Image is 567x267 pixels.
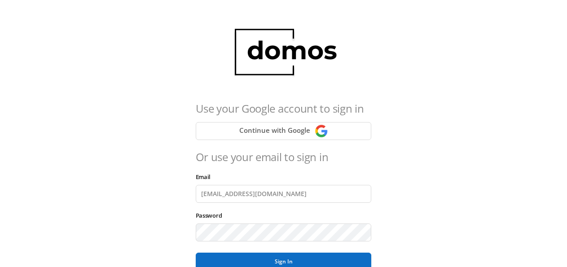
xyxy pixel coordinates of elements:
[225,18,342,87] img: domos
[196,185,372,203] input: Email
[196,149,372,165] h4: Or use your email to sign in
[315,124,328,138] img: Continue with Google
[196,173,215,181] label: Email
[196,211,227,219] label: Password
[196,223,372,241] input: Password
[196,101,372,117] h4: Use your Google account to sign in
[196,122,372,140] button: Continue with Google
